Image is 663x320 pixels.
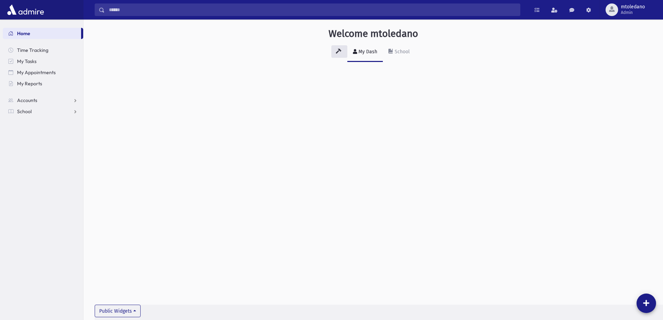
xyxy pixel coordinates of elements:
[3,78,83,89] a: My Reports
[621,4,645,10] span: mtoledano
[357,49,377,55] div: My Dash
[3,45,83,56] a: Time Tracking
[95,305,141,317] button: Public Widgets
[3,67,83,78] a: My Appointments
[17,47,48,53] span: Time Tracking
[105,3,520,16] input: Search
[3,95,83,106] a: Accounts
[17,80,42,87] span: My Reports
[3,56,83,67] a: My Tasks
[3,28,81,39] a: Home
[17,69,56,76] span: My Appointments
[17,108,32,115] span: School
[17,97,37,103] span: Accounts
[329,28,418,40] h3: Welcome mtoledano
[3,106,83,117] a: School
[621,10,645,15] span: Admin
[6,3,46,17] img: AdmirePro
[393,49,410,55] div: School
[347,42,383,62] a: My Dash
[383,42,415,62] a: School
[17,58,37,64] span: My Tasks
[17,30,30,37] span: Home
